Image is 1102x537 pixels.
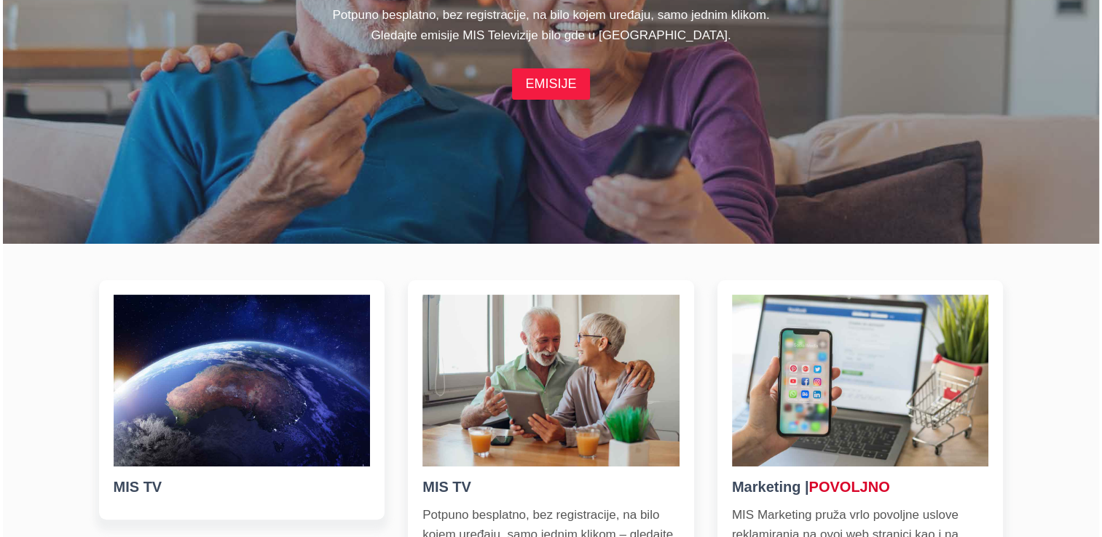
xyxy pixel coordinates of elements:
h5: MIS TV [114,476,371,498]
a: EMISIJE [512,68,589,100]
red: POVOLJNO [808,479,889,495]
h5: MIS TV [422,476,680,498]
p: Potpuno besplatno, bez registracije, na bilo kojem uređaju, samo jednim klikom. Gledajte emisije ... [99,5,1004,44]
h5: Marketing | [732,476,989,498]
